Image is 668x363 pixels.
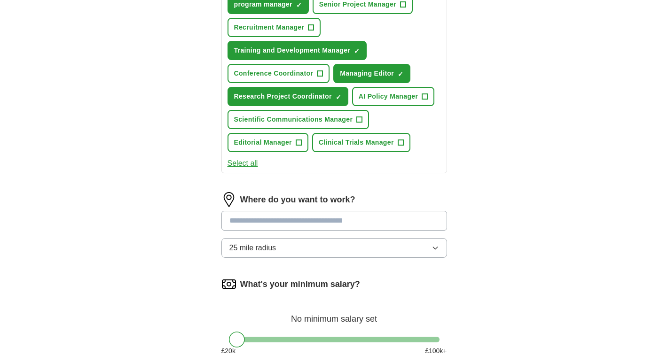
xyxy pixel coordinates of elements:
img: salary.png [221,277,236,292]
button: Managing Editor✓ [333,64,410,83]
span: Research Project Coordinator [234,92,332,101]
span: Managing Editor [340,69,394,78]
span: Recruitment Manager [234,23,305,32]
span: Conference Coordinator [234,69,314,78]
button: 25 mile radius [221,238,447,258]
span: ✓ [398,70,403,78]
button: Scientific Communications Manager [228,110,369,129]
span: 25 mile radius [229,242,276,254]
span: Training and Development Manager [234,46,351,55]
button: Editorial Manager [228,133,308,152]
span: ✓ [336,93,341,101]
span: AI Policy Manager [359,92,418,101]
label: What's your minimum salary? [240,278,360,291]
button: Recruitment Manager [228,18,321,37]
span: £ 100 k+ [425,346,447,356]
button: Clinical Trials Manager [312,133,410,152]
button: Training and Development Manager✓ [228,41,367,60]
span: Scientific Communications Manager [234,115,353,124]
button: Research Project Coordinator✓ [228,87,348,106]
button: Select all [228,158,258,169]
span: ✓ [296,1,302,9]
label: Where do you want to work? [240,193,355,206]
span: Clinical Trials Manager [319,138,394,147]
span: Editorial Manager [234,138,292,147]
button: AI Policy Manager [352,87,435,106]
div: No minimum salary set [221,303,447,325]
button: Conference Coordinator [228,64,330,83]
img: location.png [221,192,236,207]
span: ✓ [354,47,360,55]
span: £ 20 k [221,346,236,356]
